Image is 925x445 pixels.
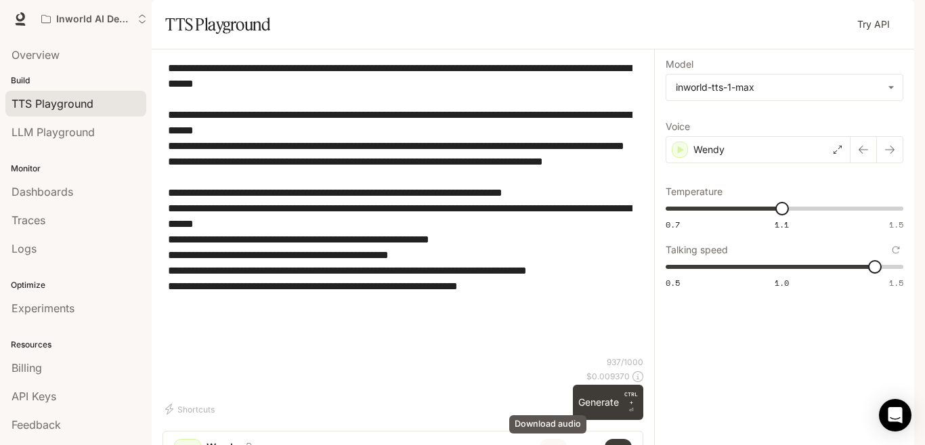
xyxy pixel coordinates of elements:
[889,219,903,230] span: 1.5
[666,75,903,100] div: inworld-tts-1-max
[666,60,693,69] p: Model
[852,11,895,38] a: Try API
[56,14,132,25] p: Inworld AI Demos
[586,370,630,382] p: $ 0.009370
[165,11,270,38] h1: TTS Playground
[666,219,680,230] span: 0.7
[573,385,643,420] button: GenerateCTRL +⏎
[889,277,903,289] span: 1.5
[666,122,690,131] p: Voice
[693,143,725,156] p: Wendy
[163,398,220,420] button: Shortcuts
[624,390,638,415] p: ⏎
[607,356,643,368] p: 937 / 1000
[666,277,680,289] span: 0.5
[666,187,723,196] p: Temperature
[35,5,153,33] button: Open workspace menu
[666,245,728,255] p: Talking speed
[879,399,911,431] div: Open Intercom Messenger
[775,277,789,289] span: 1.0
[888,242,903,257] button: Reset to default
[676,81,881,94] div: inworld-tts-1-max
[509,415,586,433] div: Download audio
[775,219,789,230] span: 1.1
[624,390,638,406] p: CTRL +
